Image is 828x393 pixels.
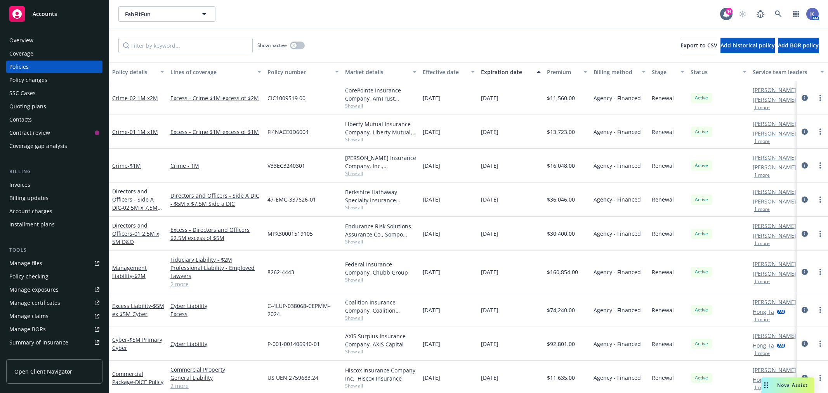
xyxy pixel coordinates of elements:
[6,270,102,283] a: Policy checking
[345,86,417,103] div: CorePointe Insurance Company, AmTrust Financial Services, RT Specialty Insurance Services, LLC (R...
[694,128,709,135] span: Active
[753,163,796,171] a: [PERSON_NAME]
[761,377,814,393] button: Nova Assist
[547,94,575,102] span: $11,560.00
[345,348,417,355] span: Show all
[128,94,158,102] span: - 02 1M x2M
[680,42,717,49] span: Export to CSV
[594,162,641,170] span: Agency - Financed
[14,367,72,376] span: Open Client Navigator
[9,336,68,349] div: Summary of insurance
[481,94,498,102] span: [DATE]
[6,283,102,296] span: Manage exposures
[133,378,163,386] span: - DICE Policy
[112,336,162,351] span: - $5M Primary Cyber
[800,161,809,170] a: circleInformation
[694,196,709,203] span: Active
[6,192,102,204] a: Billing updates
[753,231,796,240] a: [PERSON_NAME]
[652,162,674,170] span: Renewal
[264,63,342,81] button: Policy number
[6,61,102,73] a: Policies
[170,302,261,310] a: Cyber Liability
[9,270,49,283] div: Policy checking
[267,268,294,276] span: 8262-4443
[652,268,674,276] span: Renewal
[481,268,498,276] span: [DATE]
[481,162,498,170] span: [DATE]
[800,127,809,136] a: circleInformation
[6,218,102,231] a: Installment plans
[423,340,440,348] span: [DATE]
[128,128,158,136] span: - 01 1M x1M
[547,195,575,203] span: $36,046.00
[816,267,825,276] a: more
[170,310,261,318] a: Excess
[478,63,544,81] button: Expiration date
[170,374,261,382] a: General Liability
[267,374,318,382] span: US UEN 2759683.24
[753,222,796,230] a: [PERSON_NAME]
[726,8,733,15] div: 44
[267,68,330,76] div: Policy number
[345,103,417,109] span: Show all
[118,38,253,53] input: Filter by keyword...
[694,268,709,275] span: Active
[694,374,709,381] span: Active
[112,222,159,245] a: Directors and Officers
[9,297,60,309] div: Manage certificates
[652,374,674,382] span: Renewal
[649,63,687,81] button: Stage
[170,94,261,102] a: Excess - Crime $1M excess of $2M
[109,63,167,81] button: Policy details
[652,195,674,203] span: Renewal
[816,305,825,315] a: more
[691,68,738,76] div: Status
[547,268,578,276] span: $160,854.00
[257,42,287,49] span: Show inactive
[753,96,796,104] a: [PERSON_NAME]
[345,366,417,383] div: Hiscox Insurance Company Inc., Hiscox Insurance
[652,94,674,102] span: Renewal
[170,280,261,288] a: 2 more
[547,128,575,136] span: $13,723.00
[590,63,649,81] button: Billing method
[754,241,770,246] button: 1 more
[6,310,102,322] a: Manage claims
[132,272,146,280] span: - $2M
[547,374,575,382] span: $11,635.00
[9,140,67,152] div: Coverage gap analysis
[694,340,709,347] span: Active
[423,230,440,238] span: [DATE]
[594,374,641,382] span: Agency - Financed
[167,63,264,81] button: Lines of coverage
[345,276,417,283] span: Show all
[345,188,417,204] div: Berkshire Hathaway Specialty Insurance Company, Berkshire Hathaway Specialty Insurance
[6,168,102,176] div: Billing
[753,298,796,306] a: [PERSON_NAME]
[9,205,52,217] div: Account charges
[694,94,709,101] span: Active
[6,336,102,349] a: Summary of insurance
[423,374,440,382] span: [DATE]
[170,340,261,348] a: Cyber Liability
[423,162,440,170] span: [DATE]
[816,339,825,348] a: more
[753,260,796,268] a: [PERSON_NAME]
[9,100,46,113] div: Quoting plans
[9,127,50,139] div: Contract review
[816,373,825,383] a: more
[800,195,809,204] a: circleInformation
[481,374,498,382] span: [DATE]
[753,376,774,384] a: Hong Ta
[345,383,417,389] span: Show all
[594,94,641,102] span: Agency - Financed
[753,366,796,374] a: [PERSON_NAME]
[267,195,316,203] span: 47-EMC-337626-01
[6,87,102,99] a: SSC Cases
[267,302,339,318] span: C-4LUP-038068-CEPMM-2024
[9,310,49,322] div: Manage claims
[170,68,253,76] div: Lines of coverage
[778,42,819,49] span: Add BOR policy
[481,306,498,314] span: [DATE]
